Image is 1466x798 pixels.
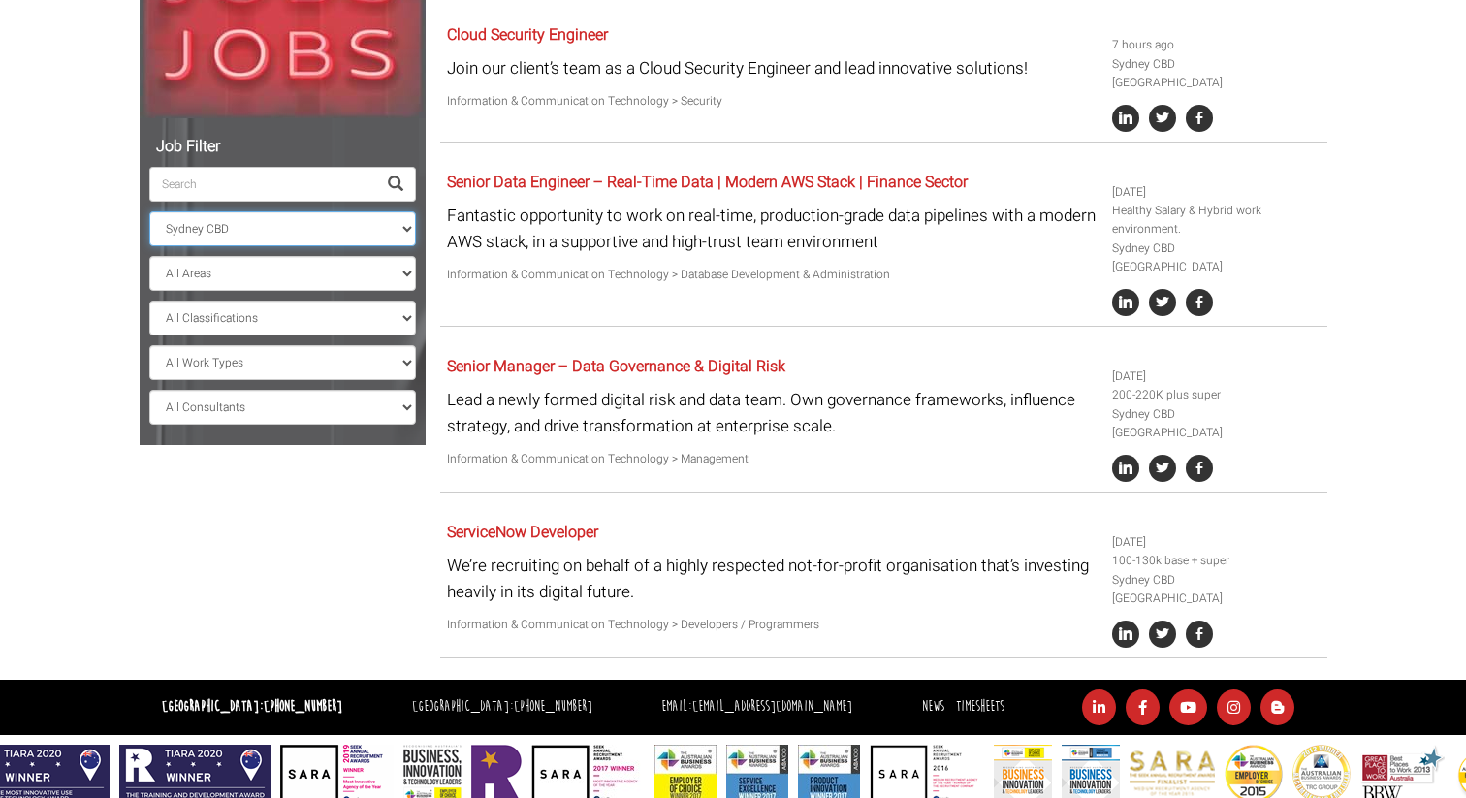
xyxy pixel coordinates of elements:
a: [EMAIL_ADDRESS][DOMAIN_NAME] [692,697,852,716]
li: Sydney CBD [GEOGRAPHIC_DATA] [1112,55,1320,92]
a: News [922,697,944,716]
a: ServiceNow Developer [447,521,598,544]
li: 200-220K plus super [1112,386,1320,404]
p: Information & Communication Technology > Security [447,92,1098,111]
li: Sydney CBD [GEOGRAPHIC_DATA] [1112,239,1320,276]
p: Information & Communication Technology > Developers / Programmers [447,616,1098,634]
h5: Job Filter [149,139,416,156]
li: [DATE] [1112,533,1320,552]
li: [GEOGRAPHIC_DATA]: [407,693,597,721]
p: Join our client’s team as a Cloud Security Engineer and lead innovative solutions! [447,55,1098,81]
a: Senior Data Engineer – Real-Time Data | Modern AWS Stack | Finance Sector [447,171,968,194]
strong: [GEOGRAPHIC_DATA]: [162,697,342,716]
li: 100-130k base + super [1112,552,1320,570]
li: Sydney CBD [GEOGRAPHIC_DATA] [1112,571,1320,608]
p: Fantastic opportunity to work on real-time, production-grade data pipelines with a modern AWS sta... [447,203,1098,255]
li: 7 hours ago [1112,36,1320,54]
a: [PHONE_NUMBER] [514,697,592,716]
p: Information & Communication Technology > Database Development & Administration [447,266,1098,284]
li: Email: [656,693,857,721]
li: Sydney CBD [GEOGRAPHIC_DATA] [1112,405,1320,442]
input: Search [149,167,376,202]
li: [DATE] [1112,183,1320,202]
p: Information & Communication Technology > Management [447,450,1098,468]
p: We’re recruiting on behalf of a highly respected not-for-profit organisation that’s investing hea... [447,553,1098,605]
a: Senior Manager – Data Governance & Digital Risk [447,355,785,378]
p: Lead a newly formed digital risk and data team. Own governance frameworks, influence strategy, an... [447,387,1098,439]
a: [PHONE_NUMBER] [264,697,342,716]
li: [DATE] [1112,367,1320,386]
li: Healthy Salary & Hybrid work environment. [1112,202,1320,239]
a: Timesheets [956,697,1004,716]
a: Cloud Security Engineer [447,23,608,47]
